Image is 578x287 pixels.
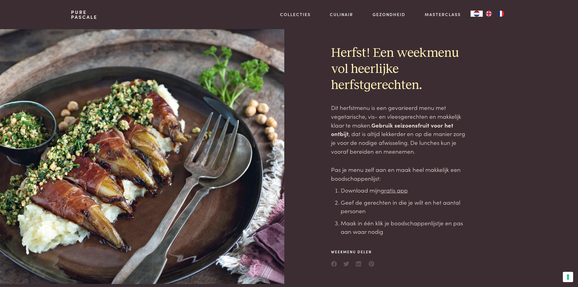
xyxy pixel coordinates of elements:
a: EN [483,11,495,17]
ul: Language list [483,11,507,17]
a: gratis app [380,186,408,194]
strong: Gebruik seizoensfruit voor het ontbijt [331,121,453,138]
a: Masterclass [425,11,461,18]
p: Pas je menu zelf aan en maak heel makkelijk een boodschappenlijst: [331,165,470,183]
li: Geef de gerechten in die je wilt en het aantal personen [341,198,470,215]
p: Dit herfstmenu is een gevarieerd menu met vegetarische, vis- en vleesgerechten en makkelijk klaar... [331,103,470,155]
li: Maak in één klik je boodschappenlijstje en pas aan waar nodig [341,219,470,236]
aside: Language selected: Nederlands [471,11,507,17]
span: Weekmenu delen [331,249,375,255]
button: Uw voorkeuren voor toestemming voor trackingtechnologieën [563,272,573,282]
a: PurePascale [71,10,97,19]
a: Culinair [330,11,353,18]
li: Download mijn [341,186,470,195]
div: Language [471,11,483,17]
a: Collecties [280,11,311,18]
h2: Herfst! Een weekmenu vol heerlijke herfstgerechten. [331,45,470,94]
a: NL [471,11,483,17]
a: FR [495,11,507,17]
a: Gezondheid [373,11,405,18]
